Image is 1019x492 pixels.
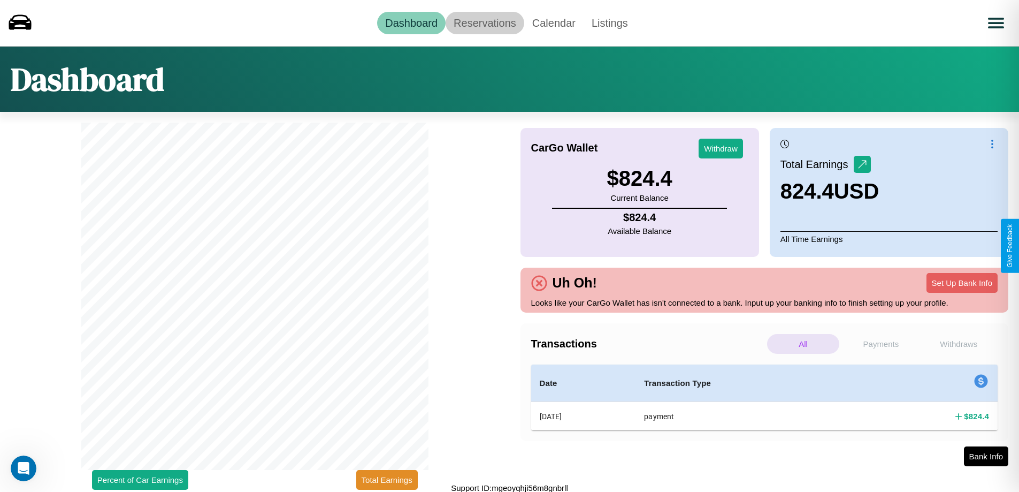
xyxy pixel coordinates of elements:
[524,12,584,34] a: Calendar
[540,377,627,390] h4: Date
[608,211,671,224] h4: $ 824.4
[531,338,764,350] h4: Transactions
[845,334,917,354] p: Payments
[923,334,995,354] p: Withdraws
[11,57,164,101] h1: Dashboard
[767,334,839,354] p: All
[964,411,989,422] h4: $ 824.4
[780,155,854,174] p: Total Earnings
[780,231,998,246] p: All Time Earnings
[11,456,36,481] iframe: Intercom live chat
[547,275,602,291] h4: Uh Oh!
[608,224,671,238] p: Available Balance
[356,470,418,490] button: Total Earnings
[584,12,636,34] a: Listings
[635,402,857,431] th: payment
[607,191,672,205] p: Current Balance
[1006,224,1014,268] div: Give Feedback
[531,365,998,430] table: simple table
[531,142,598,154] h4: CarGo Wallet
[92,470,188,490] button: Percent of Car Earnings
[446,12,524,34] a: Reservations
[377,12,446,34] a: Dashboard
[531,402,636,431] th: [DATE]
[531,296,998,310] p: Looks like your CarGo Wallet has isn't connected to a bank. Input up your banking info to finish ...
[926,273,998,293] button: Set Up Bank Info
[780,179,879,203] h3: 824.4 USD
[964,446,1008,466] button: Bank Info
[644,377,849,390] h4: Transaction Type
[607,166,672,191] h3: $ 824.4
[699,139,743,158] button: Withdraw
[981,8,1011,38] button: Open menu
